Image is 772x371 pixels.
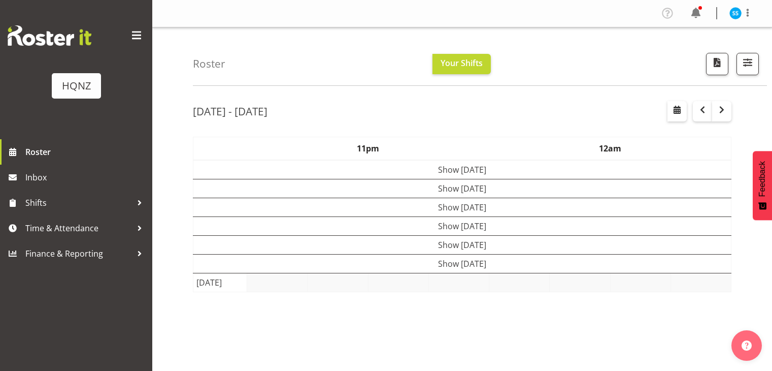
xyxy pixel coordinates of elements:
span: Roster [25,144,147,160]
button: Download a PDF of the roster according to the set date range. [706,53,728,75]
img: Rosterit website logo [8,25,91,46]
img: sandra-sabrina-yazmin10066.jpg [729,7,742,19]
th: 12am [489,137,731,160]
button: Feedback - Show survey [753,151,772,220]
td: Show [DATE] [193,198,731,217]
td: Show [DATE] [193,217,731,235]
td: Show [DATE] [193,160,731,179]
td: Show [DATE] [193,179,731,198]
span: Inbox [25,170,147,185]
button: Filter Shifts [736,53,759,75]
td: Show [DATE] [193,235,731,254]
img: help-xxl-2.png [742,341,752,351]
span: Shifts [25,195,132,210]
td: [DATE] [193,273,247,292]
button: Select a specific date within the roster. [667,101,687,121]
h2: [DATE] - [DATE] [193,105,267,118]
th: 11pm [247,137,489,160]
span: Your Shifts [441,57,483,69]
h4: Roster [193,58,225,70]
button: Your Shifts [432,54,491,74]
span: Finance & Reporting [25,246,132,261]
div: HQNZ [62,78,91,94]
td: Show [DATE] [193,254,731,273]
span: Feedback [758,161,767,197]
span: Time & Attendance [25,221,132,236]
